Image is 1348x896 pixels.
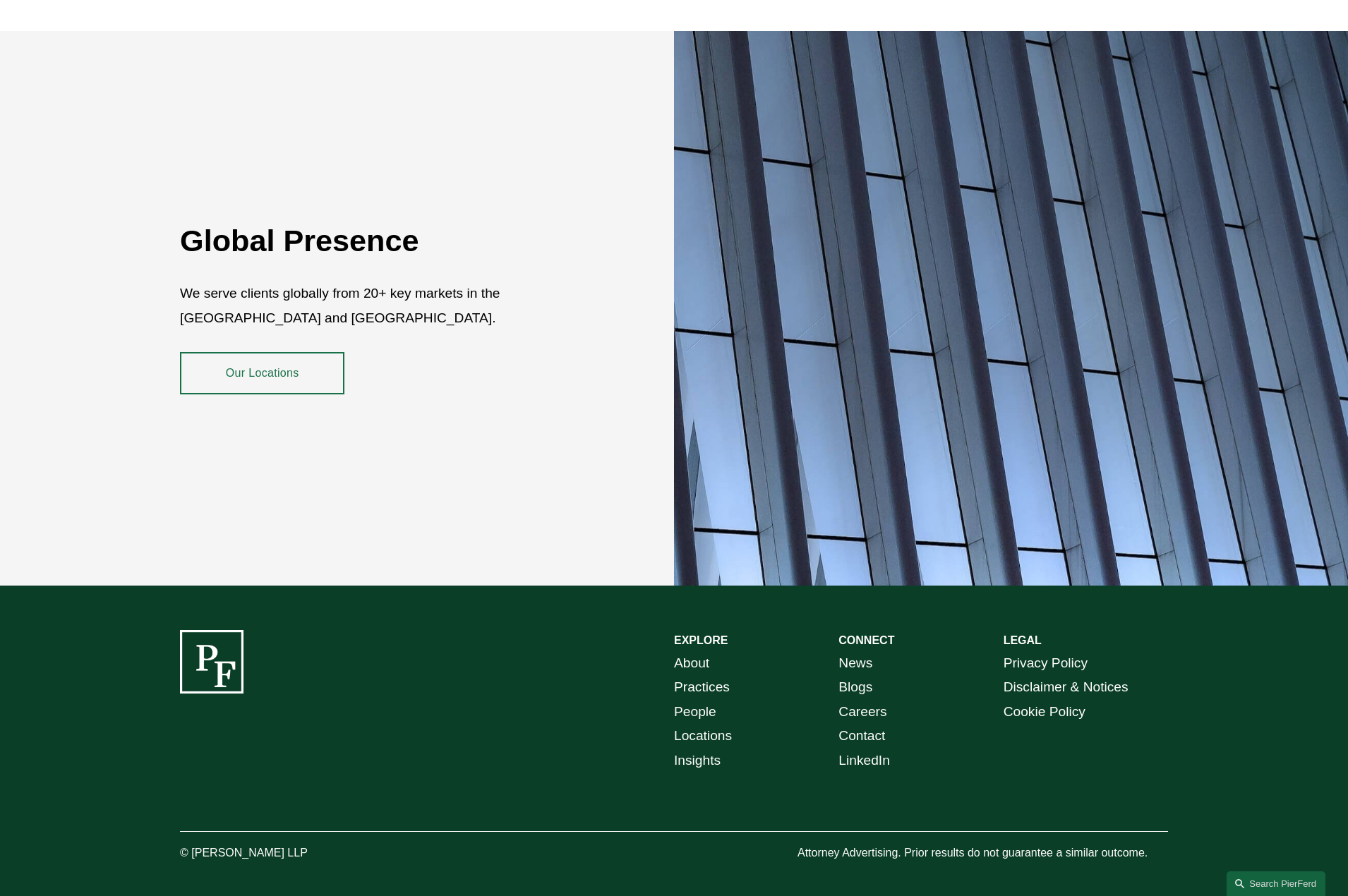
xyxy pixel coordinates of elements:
[674,651,709,676] a: About
[180,222,591,259] h2: Global Presence
[180,843,386,864] p: © [PERSON_NAME] LLP
[674,724,732,749] a: Locations
[180,281,591,330] p: We serve clients globally from 20+ key markets in the [GEOGRAPHIC_DATA] and [GEOGRAPHIC_DATA].
[838,634,894,646] strong: CONNECT
[1004,675,1129,700] a: Disclaimer & Notices
[674,700,716,725] a: People
[798,843,1168,864] p: Attorney Advertising. Prior results do not guarantee a similar outcome.
[674,634,728,646] strong: EXPLORE
[1004,651,1088,676] a: Privacy Policy
[838,651,872,676] a: News
[180,352,344,394] a: Our Locations
[1004,634,1042,646] strong: LEGAL
[838,749,890,773] a: LinkedIn
[674,749,721,773] a: Insights
[1227,871,1325,896] a: Search this site
[838,700,886,725] a: Careers
[838,724,885,749] a: Contact
[674,675,730,700] a: Practices
[838,675,872,700] a: Blogs
[1004,700,1085,725] a: Cookie Policy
